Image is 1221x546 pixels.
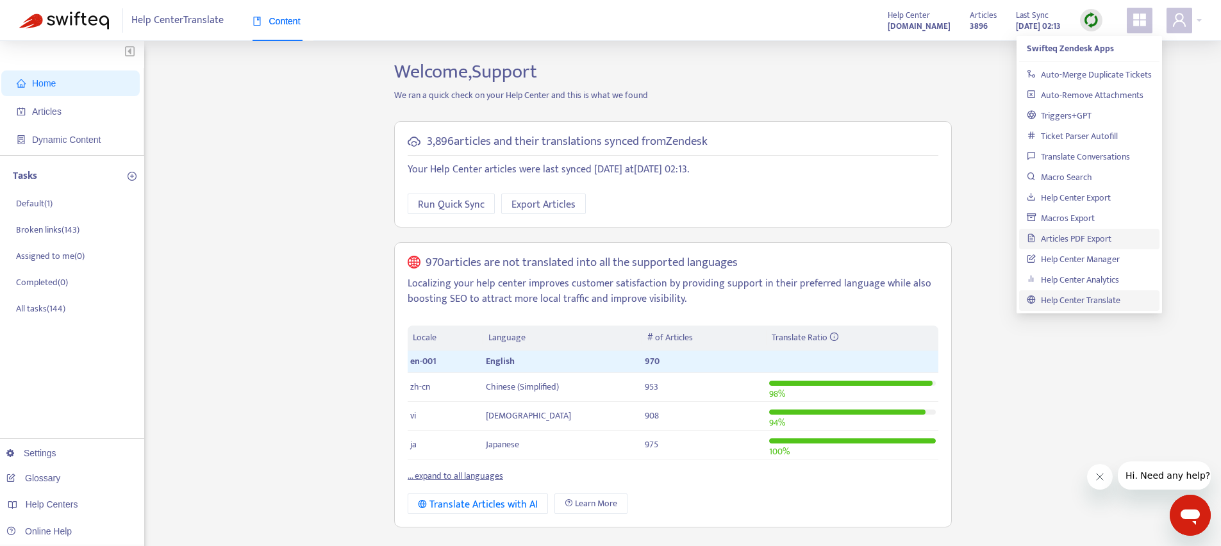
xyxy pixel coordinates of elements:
[772,331,933,345] div: Translate Ratio
[483,326,642,351] th: Language
[1027,293,1120,308] a: Help Center Translate
[769,444,790,459] span: 100 %
[410,408,416,423] span: vi
[426,256,738,270] h5: 970 articles are not translated into all the supported languages
[32,106,62,117] span: Articles
[486,354,515,368] span: English
[1027,190,1111,205] a: Help Center Export
[418,497,538,513] div: Translate Articles with AI
[17,79,26,88] span: home
[410,437,417,452] span: ja
[575,497,617,511] span: Learn More
[1027,170,1092,185] a: Macro Search
[6,448,56,458] a: Settings
[642,326,766,351] th: # of Articles
[1027,272,1119,287] a: Help Center Analytics
[1027,149,1130,164] a: Translate Conversations
[1132,12,1147,28] span: appstore
[385,88,961,102] p: We ran a quick check on your Help Center and this is what we found
[32,78,56,88] span: Home
[486,408,571,423] span: [DEMOGRAPHIC_DATA]
[26,499,78,509] span: Help Centers
[1170,495,1211,536] iframe: Button to launch messaging window
[1027,67,1152,82] a: Auto-Merge Duplicate Tickets
[511,197,576,213] span: Export Articles
[32,135,101,145] span: Dynamic Content
[410,354,436,368] span: en-001
[769,415,785,430] span: 94 %
[408,276,938,307] p: Localizing your help center improves customer satisfaction by providing support in their preferre...
[486,437,519,452] span: Japanese
[769,386,785,401] span: 98 %
[1016,8,1049,22] span: Last Sync
[6,473,60,483] a: Glossary
[645,354,660,368] span: 970
[16,197,53,210] p: Default ( 1 )
[1016,19,1061,33] strong: [DATE] 02:13
[970,8,997,22] span: Articles
[16,249,85,263] p: Assigned to me ( 0 )
[394,56,537,88] span: Welcome, Support
[645,379,658,394] span: 953
[1027,108,1092,123] a: Triggers+GPT
[1027,231,1111,246] a: Articles PDF Export
[1027,211,1095,226] a: Macros Export
[13,169,37,184] p: Tasks
[1027,88,1143,103] a: Auto-Remove Attachments
[554,493,627,514] a: Learn More
[1118,461,1211,490] iframe: Message from company
[1027,252,1120,267] a: Help Center Manager
[645,408,659,423] span: 908
[970,19,988,33] strong: 3896
[501,194,586,214] button: Export Articles
[19,12,109,29] img: Swifteq
[410,379,430,394] span: zh-cn
[408,194,495,214] button: Run Quick Sync
[1083,12,1099,28] img: sync.dc5367851b00ba804db3.png
[16,276,68,289] p: Completed ( 0 )
[16,223,79,236] p: Broken links ( 143 )
[16,302,65,315] p: All tasks ( 144 )
[408,468,503,483] a: ... expand to all languages
[408,493,548,514] button: Translate Articles with AI
[408,326,483,351] th: Locale
[645,437,658,452] span: 975
[253,16,301,26] span: Content
[17,107,26,116] span: account-book
[1087,464,1113,490] iframe: Close message
[408,162,938,178] p: Your Help Center articles were last synced [DATE] at [DATE] 02:13 .
[408,256,420,270] span: global
[427,135,708,149] h5: 3,896 articles and their translations synced from Zendesk
[253,17,262,26] span: book
[1172,12,1187,28] span: user
[486,379,559,394] span: Chinese (Simplified)
[1027,41,1114,56] strong: Swifteq Zendesk Apps
[17,135,26,144] span: container
[128,172,137,181] span: plus-circle
[418,197,485,213] span: Run Quick Sync
[131,8,224,33] span: Help Center Translate
[888,8,930,22] span: Help Center
[1027,129,1118,144] a: Ticket Parser Autofill
[408,135,420,148] span: cloud-sync
[6,526,72,536] a: Online Help
[888,19,951,33] a: [DOMAIN_NAME]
